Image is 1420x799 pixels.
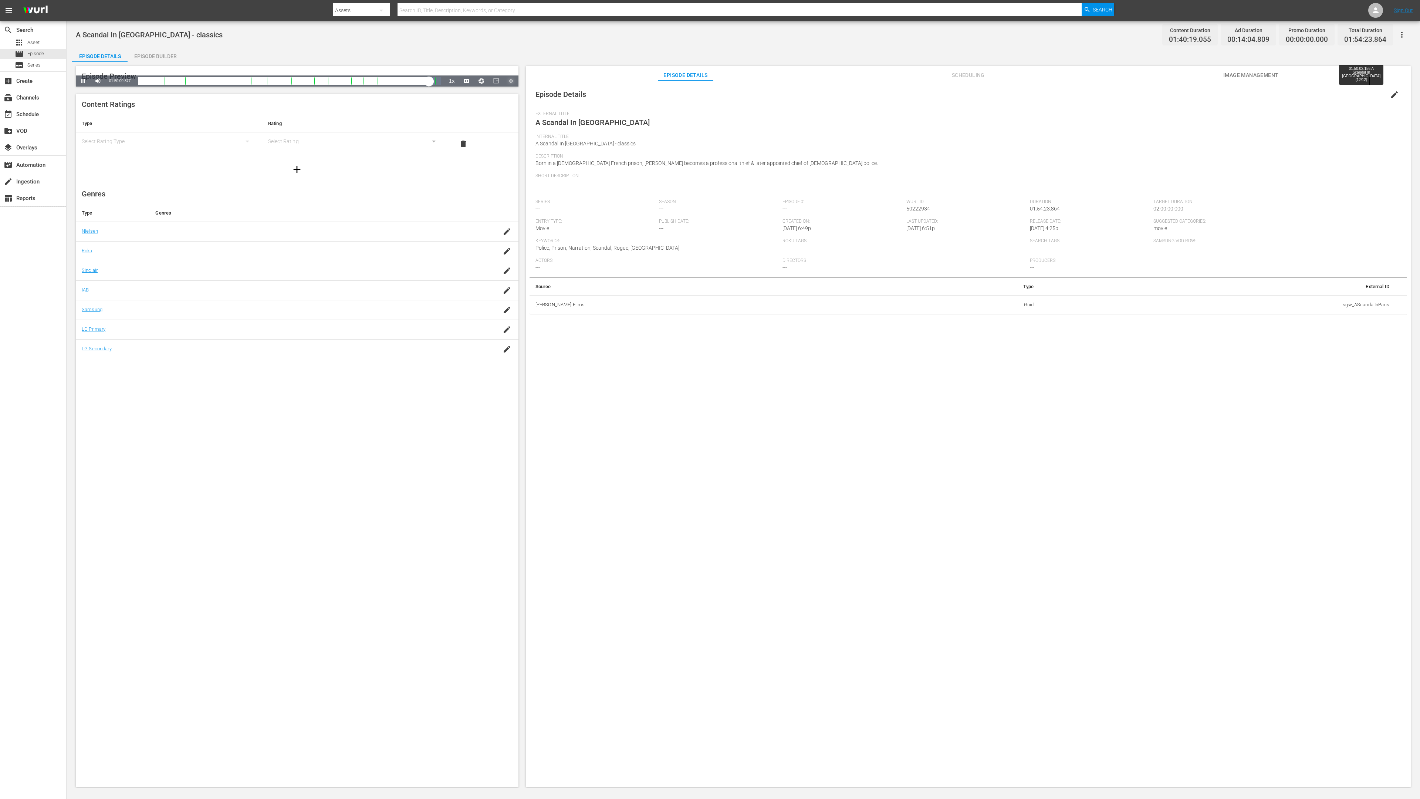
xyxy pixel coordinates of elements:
[1093,3,1112,16] span: Search
[4,194,13,203] span: Reports
[782,225,811,231] span: [DATE] 6:49p
[4,127,13,135] span: VOD
[149,204,469,222] th: Genres
[76,115,518,155] table: simple table
[72,47,128,65] div: Episode Details
[535,160,878,166] span: Born in a [DEMOGRAPHIC_DATA] French prison, [PERSON_NAME] becomes a professional thief & later ap...
[82,287,89,293] a: IAB
[128,47,183,62] button: Episode Builder
[82,189,105,198] span: Genres
[76,30,223,39] span: A Scandal In [GEOGRAPHIC_DATA] - classics
[138,77,440,85] div: Progress Bar
[504,75,518,87] button: Exit Fullscreen
[1390,90,1399,99] span: edit
[535,238,779,244] span: Keywords:
[1039,278,1395,296] th: External ID
[1223,71,1279,80] span: Image Management
[535,180,540,186] span: ---
[659,225,663,231] span: ---
[535,245,679,251] span: Police, Prison, Narration, Scandal, Rogue, [GEOGRAPHIC_DATA]
[15,50,24,58] span: Episode
[530,295,903,314] th: [PERSON_NAME] Films
[535,206,540,212] span: ---
[459,139,468,148] span: delete
[128,47,183,65] div: Episode Builder
[1344,36,1386,44] span: 01:54:23.864
[1030,219,1150,225] span: Release Date:
[782,206,787,212] span: ---
[82,346,112,351] a: LG Secondary
[1286,25,1328,36] div: Promo Duration
[444,75,459,87] button: Playback Rate
[1386,86,1403,104] button: edit
[459,75,474,87] button: Captions
[4,26,13,34] span: Search
[91,75,105,87] button: Mute
[535,154,1397,159] span: Description
[82,307,102,312] a: Samsung
[782,219,902,225] span: Created On:
[659,219,779,225] span: Publish Date:
[15,61,24,70] span: Series
[1030,199,1150,205] span: Duration:
[530,278,903,296] th: Source
[1030,206,1060,212] span: 01:54:23.864
[535,173,1397,179] span: Short Description
[454,135,472,153] button: delete
[535,219,655,225] span: Entry Type:
[1030,238,1150,244] span: Search Tags:
[1153,206,1183,212] span: 02:00:00.000
[4,161,13,169] span: Automation
[906,206,930,212] span: 50222934
[1169,25,1211,36] div: Content Duration
[1394,7,1413,13] a: Sign Out
[1039,295,1395,314] td: sgw_AScandalInParis
[82,72,136,81] span: Episode Preview
[535,258,779,264] span: Actors
[903,295,1039,314] td: Guid
[4,143,13,152] span: Overlays
[906,199,1026,205] span: Wurl ID:
[1030,225,1058,231] span: [DATE] 4:25p
[903,278,1039,296] th: Type
[474,75,489,87] button: Jump To Time
[1153,238,1273,244] span: Samsung VOD Row:
[4,77,13,85] span: Create
[1153,199,1397,205] span: Target Duration:
[489,75,504,87] button: Picture-in-Picture
[27,50,44,57] span: Episode
[76,204,149,222] th: Type
[535,264,540,270] span: ---
[4,177,13,186] span: Ingestion
[535,225,549,231] span: Movie
[1153,219,1397,225] span: Suggested Categories:
[76,75,91,87] button: Pause
[782,199,902,205] span: Episode #:
[262,115,449,132] th: Rating
[659,206,663,212] span: ---
[1344,25,1386,36] div: Total Duration
[782,264,787,270] span: ---
[530,278,1407,315] table: simple table
[535,141,636,146] span: A Scandal In [GEOGRAPHIC_DATA] - classics
[1286,36,1328,44] span: 00:00:00.000
[535,111,1397,117] span: External Title
[15,38,24,47] span: Asset
[1169,36,1211,44] span: 01:40:19.055
[658,71,713,80] span: Episode Details
[76,115,262,132] th: Type
[109,79,131,83] span: 01:50:00.877
[82,267,98,273] a: Sinclair
[535,90,586,99] span: Episode Details
[659,199,779,205] span: Season:
[535,118,650,127] span: A Scandal In [GEOGRAPHIC_DATA]
[1153,225,1167,231] span: movie
[940,71,996,80] span: Scheduling
[1153,245,1158,251] span: ---
[27,39,40,46] span: Asset
[18,2,53,19] img: ans4CAIJ8jUAAAAAAAAAAAAAAAAAAAAAAAAgQb4GAAAAAAAAAAAAAAAAAAAAAAAAJMjXAAAAAAAAAAAAAAAAAAAAAAAAgAT5G...
[906,225,935,231] span: [DATE] 6:51p
[535,134,1397,140] span: Internal Title
[82,248,92,253] a: Roku
[1030,245,1034,251] span: ---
